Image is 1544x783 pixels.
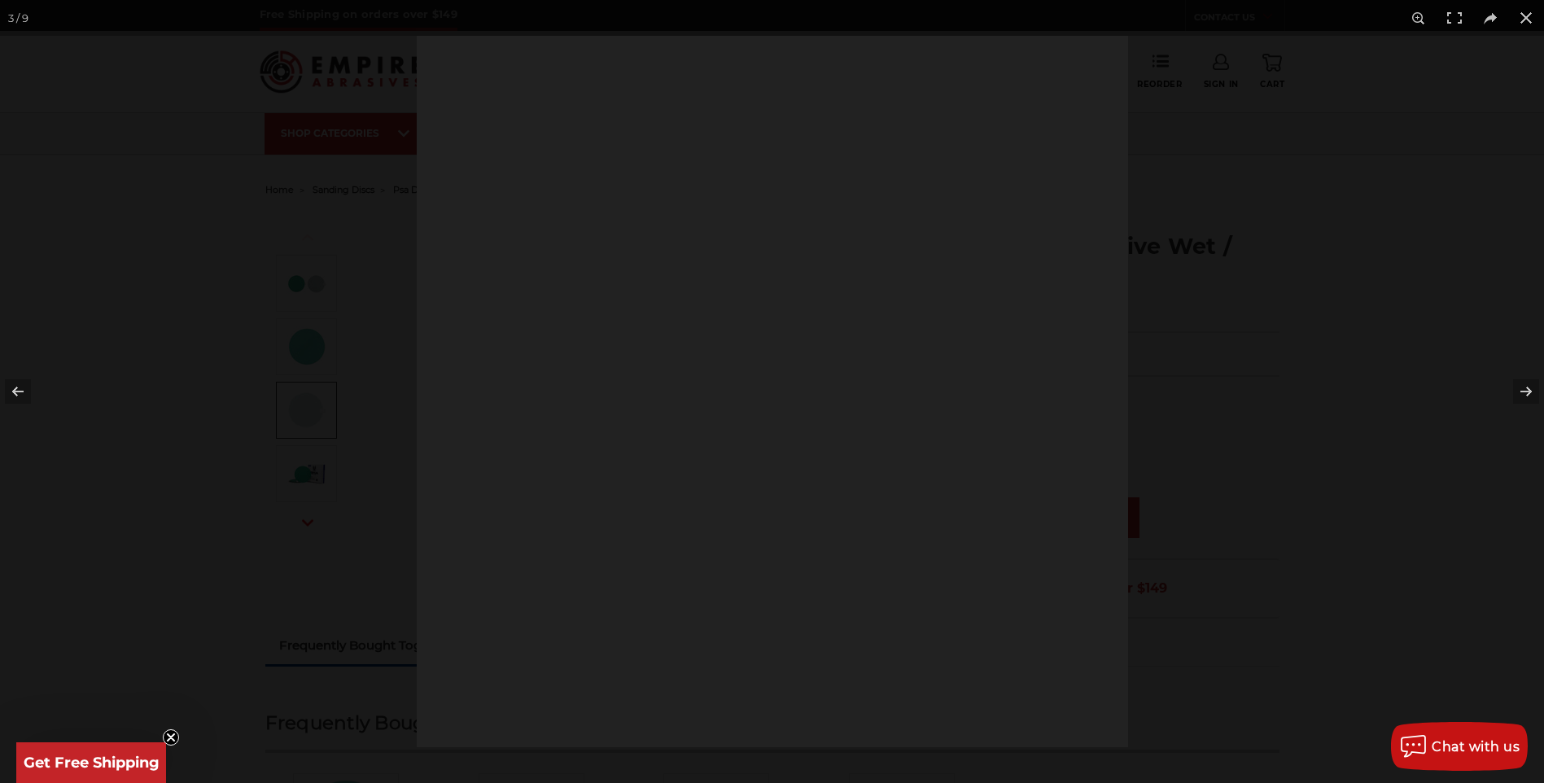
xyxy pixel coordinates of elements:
span: Get Free Shipping [24,754,160,772]
span: Chat with us [1432,739,1520,755]
button: Close teaser [163,729,179,746]
div: Get Free ShippingClose teaser [16,742,166,783]
button: Chat with us [1391,722,1528,771]
button: Next (arrow right) [1487,351,1544,432]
